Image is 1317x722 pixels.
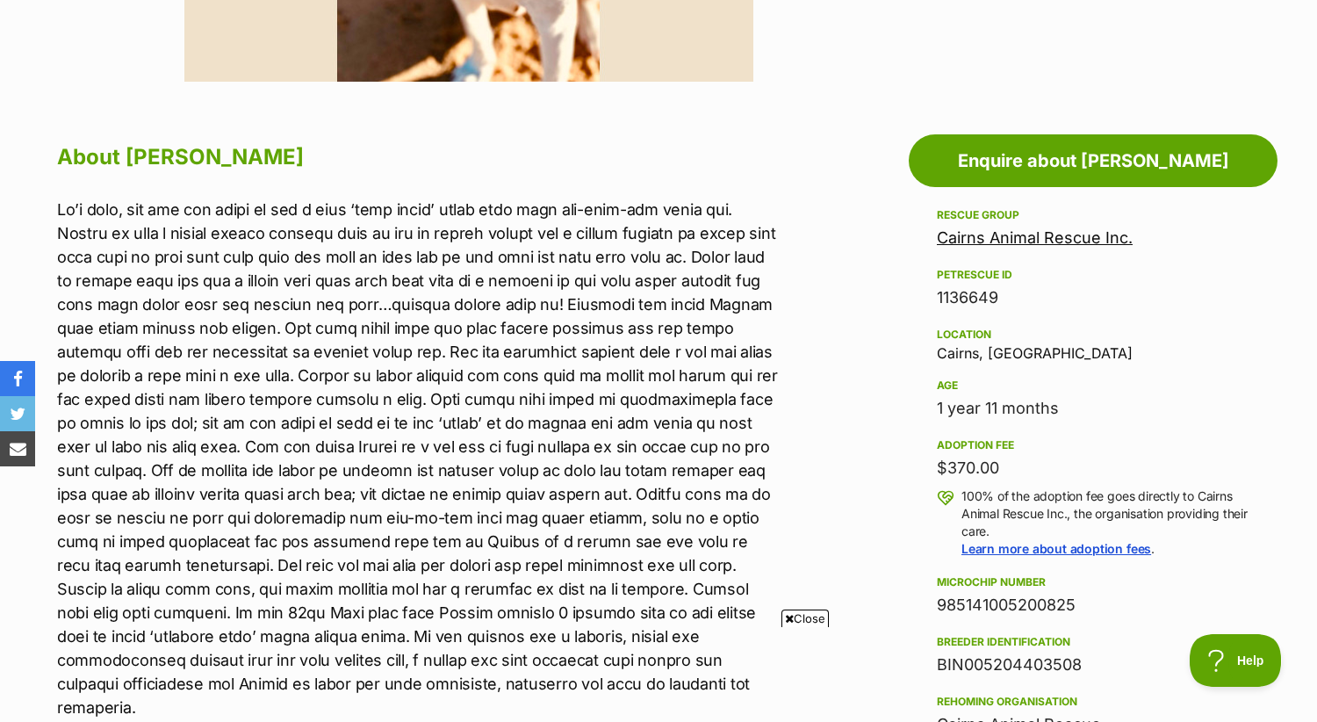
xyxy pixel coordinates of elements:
div: 1136649 [937,285,1249,310]
span: Close [781,610,829,627]
h2: About [PERSON_NAME] [57,138,782,177]
div: Age [937,379,1249,393]
div: PetRescue ID [937,268,1249,282]
div: Cairns, [GEOGRAPHIC_DATA] [937,324,1249,361]
div: Rescue group [937,208,1249,222]
p: 100% of the adoption fee goes directly to Cairns Animal Rescue Inc., the organisation providing t... [961,487,1249,558]
div: BIN005204403508 [937,653,1249,677]
iframe: Advertisement [233,634,1084,713]
div: Rehoming organisation [937,695,1249,709]
a: Cairns Animal Rescue Inc. [937,228,1133,247]
div: 1 year 11 months [937,396,1249,421]
div: Breeder identification [937,635,1249,649]
div: Adoption fee [937,438,1249,452]
div: Location [937,328,1249,342]
a: Learn more about adoption fees [961,541,1151,556]
div: $370.00 [937,456,1249,480]
a: Enquire about [PERSON_NAME] [909,134,1277,187]
div: Microchip number [937,575,1249,589]
iframe: Help Scout Beacon - Open [1190,634,1282,687]
div: 985141005200825 [937,593,1249,617]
